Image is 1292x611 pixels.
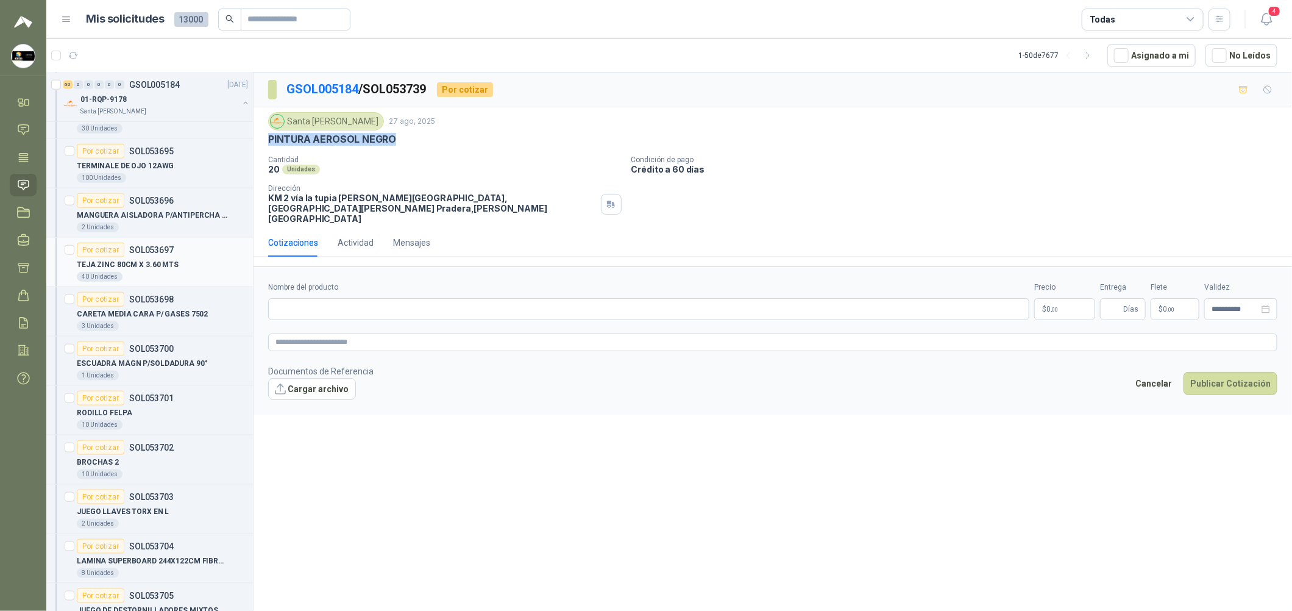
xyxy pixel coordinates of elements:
[129,345,174,353] p: SOL053700
[268,133,396,146] p: PINTURA AEROSOL NEGRO
[77,470,122,479] div: 10 Unidades
[77,391,124,406] div: Por cotizar
[129,493,174,501] p: SOL053703
[77,309,208,320] p: CARETA MEDIA CARA P/ GASES 7502
[286,80,427,99] p: / SOL053739
[77,568,119,578] div: 8 Unidades
[77,539,124,554] div: Por cotizar
[77,272,122,282] div: 40 Unidades
[80,107,146,116] p: Santa [PERSON_NAME]
[46,337,253,386] a: Por cotizarSOL053700ESCUADRA MAGN P/SOLDADURA 90°1 Unidades
[84,80,93,89] div: 0
[268,164,280,174] p: 20
[80,94,127,105] p: 01-RQP-9178
[631,155,1287,164] p: Condición de pago
[129,196,174,205] p: SOL053696
[77,124,122,134] div: 30 Unidades
[268,112,384,130] div: Santa [PERSON_NAME]
[77,259,179,271] p: TEJA ZINC 80CM X 3.60 MTS
[77,321,119,331] div: 3 Unidades
[77,358,208,370] p: ESCUADRA MAGN P/SOLDADURA 90°
[77,160,174,172] p: TERMINALE DE OJO 12AWG
[1163,305,1174,313] span: 0
[129,542,174,551] p: SOL053704
[77,556,229,567] p: LAMINA SUPERBOARD 244X122CM FIBROCEMENTO
[129,246,174,254] p: SOL053697
[77,292,124,307] div: Por cotizar
[129,394,174,402] p: SOL053701
[1205,44,1277,67] button: No Leídos
[271,115,284,128] img: Company Logo
[129,295,174,304] p: SOL053698
[77,490,124,504] div: Por cotizar
[1204,282,1277,293] label: Validez
[87,10,165,28] h1: Mis solicitudes
[129,591,174,600] p: SOL053705
[393,236,430,249] div: Mensajes
[338,236,374,249] div: Actividad
[1051,306,1058,313] span: ,00
[389,116,435,127] p: 27 ago, 2025
[77,407,132,419] p: RODILLO FELPA
[77,519,119,529] div: 2 Unidades
[1255,9,1277,30] button: 4
[1018,46,1098,65] div: 1 - 50 de 7677
[46,139,253,188] a: Por cotizarSOL053695TERMINALE DE OJO 12AWG100 Unidades
[1090,13,1115,26] div: Todas
[1184,372,1277,395] button: Publicar Cotización
[1129,372,1179,395] button: Cancelar
[129,147,174,155] p: SOL053695
[268,282,1029,293] label: Nombre del producto
[1046,305,1058,313] span: 0
[1151,282,1199,293] label: Flete
[46,485,253,534] a: Por cotizarSOL053703JUEGO LLAVES TORX EN L2 Unidades
[77,210,229,221] p: MANGUERA AISLADORA P/ANTIPERCHA X ROLLOS
[282,165,320,174] div: Unidades
[46,287,253,337] a: Por cotizarSOL053698CARETA MEDIA CARA P/ GASES 75023 Unidades
[77,371,119,381] div: 1 Unidades
[1034,282,1095,293] label: Precio
[12,45,35,68] img: Company Logo
[631,164,1287,174] p: Crédito a 60 días
[77,341,124,356] div: Por cotizar
[46,238,253,287] a: Por cotizarSOL053697TEJA ZINC 80CM X 3.60 MTS40 Unidades
[174,12,208,27] span: 13000
[63,77,250,116] a: 60 0 0 0 0 0 GSOL005184[DATE] Company Logo01-RQP-9178Santa [PERSON_NAME]
[77,223,119,232] div: 2 Unidades
[94,80,104,89] div: 0
[268,193,596,224] p: KM 2 vía la tupia [PERSON_NAME][GEOGRAPHIC_DATA], [GEOGRAPHIC_DATA][PERSON_NAME] Pradera , [PERSO...
[225,15,234,23] span: search
[46,386,253,435] a: Por cotizarSOL053701RODILLO FELPA10 Unidades
[268,365,374,378] p: Documentos de Referencia
[63,80,73,89] div: 60
[46,188,253,238] a: Por cotizarSOL053696MANGUERA AISLADORA P/ANTIPERCHA X ROLLOS2 Unidades
[1107,44,1196,67] button: Asignado a mi
[105,80,114,89] div: 0
[129,443,174,452] p: SOL053702
[268,184,596,193] p: Dirección
[14,15,32,29] img: Logo peakr
[1268,5,1281,17] span: 4
[268,236,318,249] div: Cotizaciones
[77,420,122,430] div: 10 Unidades
[1151,298,1199,320] p: $ 0,00
[77,506,169,518] p: JUEGO LLAVES TORX EN L
[46,534,253,584] a: Por cotizarSOL053704LAMINA SUPERBOARD 244X122CM FIBROCEMENTO8 Unidades
[77,144,124,159] div: Por cotizar
[63,97,78,112] img: Company Logo
[1123,299,1138,320] span: Días
[1167,306,1174,313] span: ,00
[1034,298,1095,320] p: $0,00
[1100,282,1146,293] label: Entrega
[286,82,358,96] a: GSOL005184
[77,440,124,455] div: Por cotizar
[77,173,126,183] div: 100 Unidades
[115,80,124,89] div: 0
[77,243,124,257] div: Por cotizar
[74,80,83,89] div: 0
[77,457,119,468] p: BROCHAS 2
[129,80,180,89] p: GSOL005184
[1159,305,1163,313] span: $
[46,435,253,485] a: Por cotizarSOL053702BROCHAS 210 Unidades
[77,588,124,603] div: Por cotizar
